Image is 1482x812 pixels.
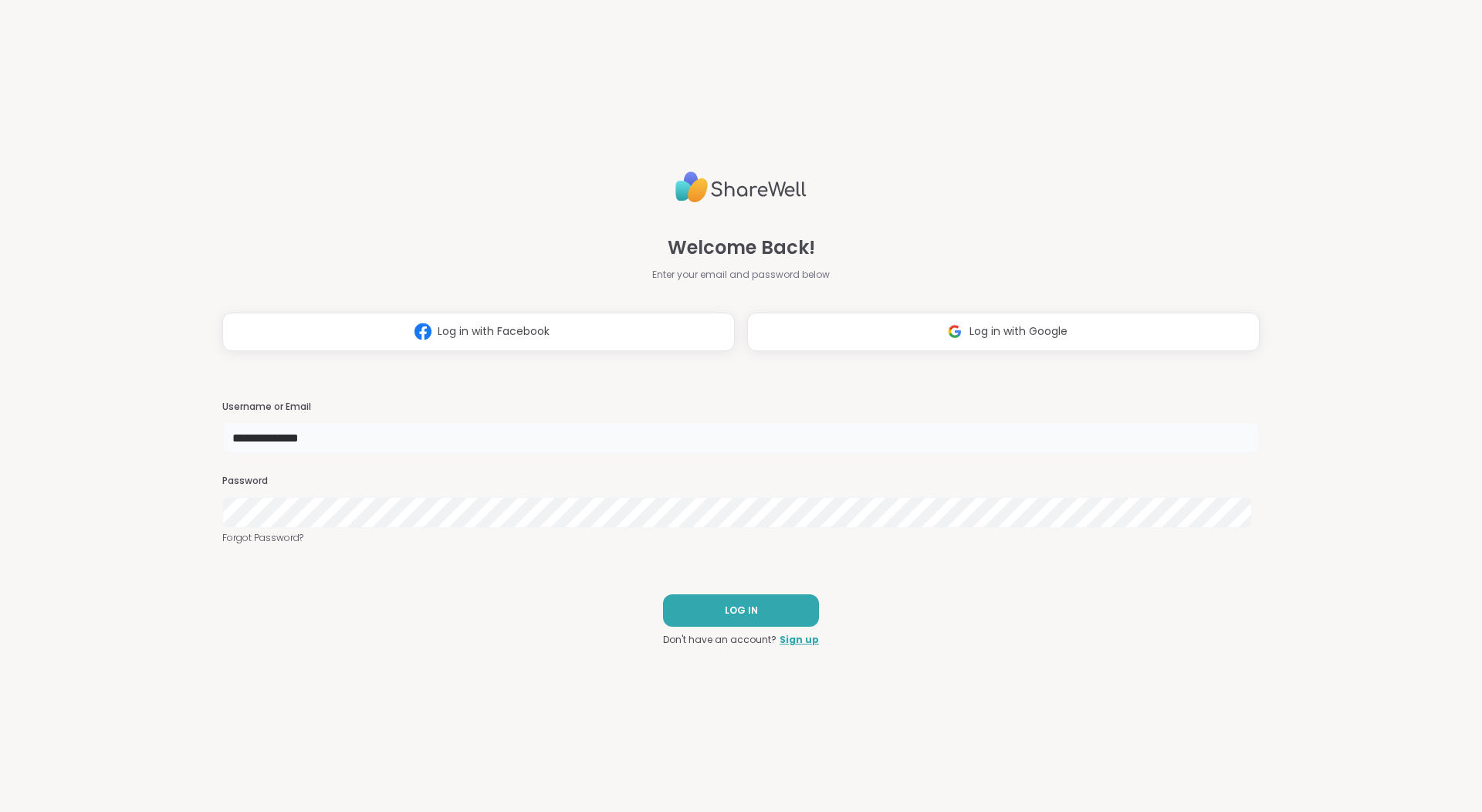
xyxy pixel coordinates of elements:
span: Don't have an account? [663,633,777,647]
img: ShareWell Logomark [408,317,438,346]
span: Log in with Google [969,323,1068,340]
img: ShareWell Logo [675,165,807,209]
span: LOG IN [725,604,758,617]
button: LOG IN [663,594,819,627]
button: Log in with Google [747,313,1260,351]
span: Log in with Facebook [438,323,550,340]
h3: Password [222,475,1260,488]
span: Welcome Back! [668,234,815,262]
span: Enter your email and password below [652,268,830,282]
button: Log in with Facebook [222,313,735,351]
a: Sign up [780,633,819,647]
h3: Username or Email [222,401,1260,414]
img: ShareWell Logomark [940,317,969,346]
a: Forgot Password? [222,531,1260,545]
